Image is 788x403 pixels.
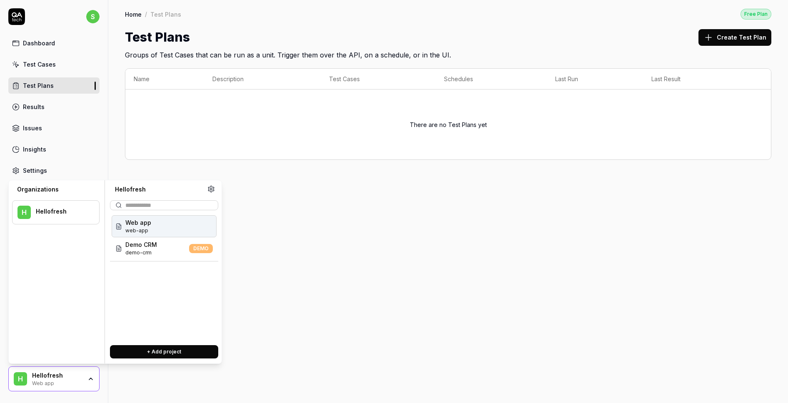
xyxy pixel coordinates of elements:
[145,10,147,18] div: /
[110,345,218,358] button: + Add project
[8,56,100,72] a: Test Cases
[8,162,100,179] a: Settings
[23,60,56,69] div: Test Cases
[321,69,436,90] th: Test Cases
[547,69,643,90] th: Last Run
[86,10,100,23] span: s
[23,102,45,111] div: Results
[125,249,157,256] span: Project ID: heFb
[436,69,547,90] th: Schedules
[125,227,151,234] span: Project ID: X8O5
[17,206,31,219] span: H
[23,124,42,132] div: Issues
[23,166,47,175] div: Settings
[204,69,320,90] th: Description
[12,200,100,224] button: HHellofresh
[125,10,142,18] a: Home
[189,244,213,253] span: DEMO
[125,69,204,90] th: Name
[643,69,754,90] th: Last Result
[23,81,54,90] div: Test Plans
[8,141,100,157] a: Insights
[698,29,771,46] button: Create Test Plan
[741,9,771,20] div: Free Plan
[125,240,157,249] span: Demo CRM
[741,8,771,20] button: Free Plan
[207,185,215,195] a: Organization settings
[14,372,27,386] span: H
[8,99,100,115] a: Results
[36,208,88,215] div: Hellofresh
[32,379,82,386] div: Web app
[12,185,100,194] div: Organizations
[125,47,771,60] h2: Groups of Test Cases that can be run as a unit. Trigger them over the API, on a schedule, or in t...
[8,35,100,51] a: Dashboard
[8,120,100,136] a: Issues
[86,8,100,25] button: s
[23,39,55,47] div: Dashboard
[8,366,100,391] button: HHellofreshWeb app
[32,372,82,379] div: Hellofresh
[125,28,190,47] h1: Test Plans
[110,185,207,194] div: Hellofresh
[150,10,181,18] div: Test Plans
[125,218,151,227] span: Web app
[110,214,218,338] div: Suggestions
[134,95,763,154] div: There are no Test Plans yet
[8,77,100,94] a: Test Plans
[23,145,46,154] div: Insights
